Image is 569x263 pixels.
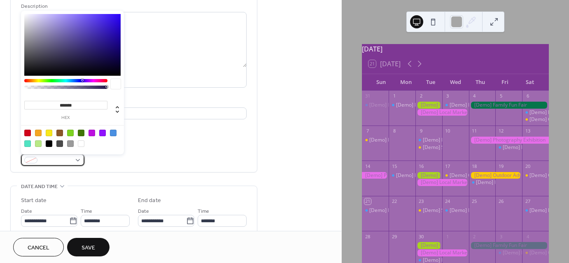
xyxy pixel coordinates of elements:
div: #8B572A [56,130,63,136]
button: Cancel [13,238,64,256]
div: [Demo] Book Club Gathering [362,137,389,144]
div: [Demo] Family Fun Fair [469,242,549,249]
div: 25 [471,198,478,205]
div: Description [21,2,245,11]
div: [Demo] Morning Yoga Bliss [415,137,442,144]
div: #4A90E2 [110,130,117,136]
div: 12 [498,128,504,134]
div: 3 [498,233,504,240]
div: 11 [471,128,478,134]
div: Start date [21,196,47,205]
div: [Demo] Seniors' Social Tea [415,144,442,151]
div: [Demo] Morning Yoga Bliss [362,207,389,214]
div: [Demo] Gardening Workshop [415,242,442,249]
div: 10 [445,128,451,134]
div: 3 [445,93,451,99]
div: [Demo] Morning Yoga Bliss [442,207,469,214]
div: #F5A623 [35,130,42,136]
div: [Demo] Morning Yoga Bliss [522,109,549,116]
div: [Demo] Morning Yoga Bliss [469,179,496,186]
div: [Demo] Morning Yoga Bliss [495,144,522,151]
div: 29 [391,233,397,240]
div: #4A4A4A [56,140,63,147]
div: [Demo] Open Mic Night [522,116,549,123]
div: [Demo] Gardening Workshop [415,172,442,179]
div: Wed [443,74,468,91]
div: Location [21,98,245,106]
span: Time [81,207,92,216]
div: [Demo] Morning Yoga Bliss [389,172,415,179]
div: 18 [471,163,478,169]
span: Date [21,207,32,216]
div: Sun [368,74,393,91]
label: hex [24,116,107,120]
div: 16 [418,163,424,169]
div: [Demo] Morning Yoga Bliss [503,249,565,256]
span: Date and time [21,182,58,191]
div: 4 [525,233,531,240]
div: 27 [525,198,531,205]
div: [Demo] Morning Yoga Bliss [369,102,432,109]
div: [Demo] Open Mic Night [522,172,549,179]
div: #7ED321 [67,130,74,136]
div: Tue [418,74,443,91]
button: Save [67,238,110,256]
div: 6 [525,93,531,99]
div: [Demo] Book Club Gathering [369,137,435,144]
div: [Demo] Local Market [415,249,469,256]
div: #9B9B9B [67,140,74,147]
div: 2 [418,93,424,99]
div: [Demo] Outdoor Adventure Day [469,172,522,179]
div: 7 [364,128,371,134]
div: 5 [498,93,504,99]
div: 23 [418,198,424,205]
div: [Demo] Culinary Cooking Class [450,172,520,179]
span: Save [82,244,95,252]
div: #FFFFFF [78,140,84,147]
div: #50E3C2 [24,140,31,147]
div: 28 [364,233,371,240]
div: [Demo] Morning Yoga Bliss [362,102,389,109]
div: 31 [364,93,371,99]
div: Thu [468,74,492,91]
div: 14 [364,163,371,169]
div: 24 [445,198,451,205]
div: [DATE] [362,44,549,54]
div: #B8E986 [35,140,42,147]
div: 8 [391,128,397,134]
div: [Demo] Morning Yoga Bliss [450,207,512,214]
div: 17 [445,163,451,169]
div: End date [138,196,161,205]
div: Mon [393,74,418,91]
div: [Demo] Morning Yoga Bliss [369,207,432,214]
div: 1 [391,93,397,99]
div: #D0021B [24,130,31,136]
div: [Demo] Open Mic Night [522,249,549,256]
div: [Demo] Culinary Cooking Class [442,172,469,179]
div: #000000 [46,140,52,147]
div: [Demo] Seniors' Social Tea [423,207,485,214]
div: Sat [518,74,542,91]
div: [Demo] Local Market [415,179,469,186]
div: [Demo] Morning Yoga Bliss [396,172,459,179]
div: #F8E71C [46,130,52,136]
div: 9 [418,128,424,134]
div: 30 [418,233,424,240]
div: 4 [471,93,478,99]
div: 21 [364,198,371,205]
div: [Demo] Morning Yoga Bliss [476,179,539,186]
div: [Demo] Morning Yoga Bliss [442,102,469,109]
div: [Demo] Gardening Workshop [415,102,442,109]
div: 13 [525,128,531,134]
div: 19 [498,163,504,169]
div: [Demo] Photography Exhibition [469,137,549,144]
div: #417505 [78,130,84,136]
span: Cancel [28,244,49,252]
span: Time [198,207,209,216]
div: [Demo] Fitness Bootcamp [396,102,455,109]
div: Fri [492,74,517,91]
div: #9013FE [99,130,106,136]
div: [Demo] Seniors' Social Tea [415,207,442,214]
div: [Demo] Morning Yoga Bliss [522,207,549,214]
div: [Demo] Seniors' Social Tea [423,144,485,151]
